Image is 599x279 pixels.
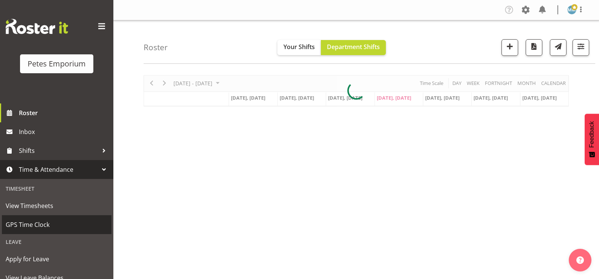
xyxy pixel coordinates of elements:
button: Feedback - Show survey [585,114,599,165]
span: Department Shifts [327,43,380,51]
span: Apply for Leave [6,253,108,265]
div: Timesheet [2,181,111,196]
a: GPS Time Clock [2,215,111,234]
button: Filter Shifts [573,39,589,56]
span: View Timesheets [6,200,108,211]
button: Department Shifts [321,40,386,55]
button: Your Shifts [277,40,321,55]
span: Inbox [19,126,110,137]
img: Rosterit website logo [6,19,68,34]
button: Download a PDF of the roster according to the set date range. [526,39,542,56]
button: Send a list of all shifts for the selected filtered period to all rostered employees. [550,39,566,56]
a: Apply for Leave [2,250,111,268]
img: mandy-mosley3858.jpg [567,5,576,14]
span: GPS Time Clock [6,219,108,230]
div: Petes Emporium [28,58,86,69]
span: Time & Attendance [19,164,98,175]
a: View Timesheets [2,196,111,215]
span: Your Shifts [283,43,315,51]
img: help-xxl-2.png [576,256,584,264]
span: Shifts [19,145,98,156]
button: Add a new shift [501,39,518,56]
div: Leave [2,234,111,250]
span: Roster [19,107,110,119]
span: Feedback [588,121,595,148]
h4: Roster [144,43,168,52]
